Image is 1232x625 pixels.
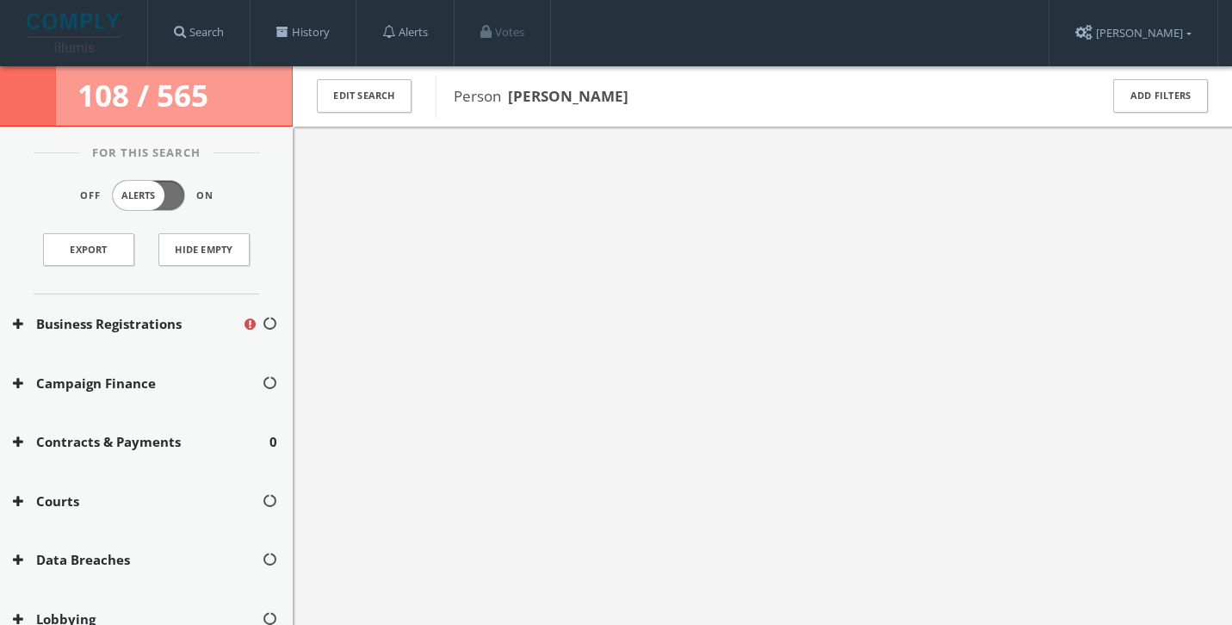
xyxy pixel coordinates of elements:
img: illumis [27,13,123,53]
button: Add Filters [1113,79,1208,113]
span: On [196,189,214,203]
button: Data Breaches [13,550,262,570]
span: 108 / 565 [77,75,215,115]
span: Off [80,189,101,203]
b: [PERSON_NAME] [508,86,628,106]
button: Business Registrations [13,314,242,334]
button: Campaign Finance [13,374,262,393]
span: Person [454,86,628,106]
span: 0 [269,432,277,452]
button: Contracts & Payments [13,432,269,452]
button: Edit Search [317,79,412,113]
button: Hide Empty [158,233,250,266]
a: Export [43,233,134,266]
button: Courts [13,492,262,511]
span: For This Search [79,145,214,162]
